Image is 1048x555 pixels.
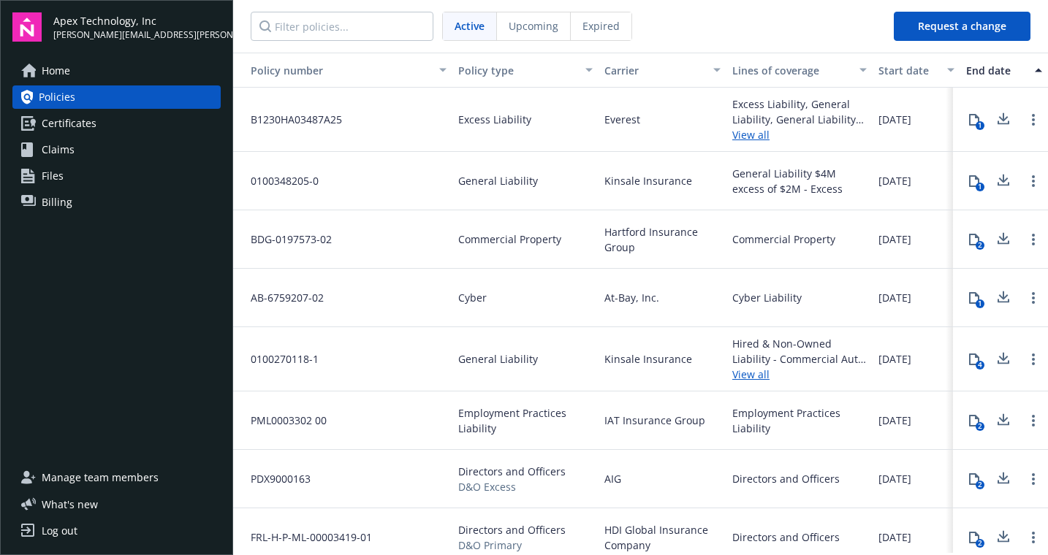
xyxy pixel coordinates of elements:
span: Directors and Officers [458,522,566,537]
span: Commercial Property [458,231,561,247]
a: Open options [1025,172,1042,190]
span: Home [42,59,70,83]
span: [DATE] [878,413,911,428]
div: Hired & Non-Owned Liability - Commercial Auto Liability, General Liability [732,336,867,367]
span: PDX9000163 [239,471,311,486]
div: 1 [976,299,984,308]
span: [DATE] [878,290,911,305]
button: 1 [960,283,989,313]
div: 1 [976,183,984,191]
div: Excess Liability, General Liability, General Liability $6M excess of $4M - Excess [732,96,867,127]
span: [DATE] [878,471,911,486]
span: General Liability [458,351,538,367]
a: Billing [12,191,221,214]
button: Policy type [452,53,599,88]
a: Certificates [12,112,221,135]
span: D&O Primary [458,537,566,553]
a: Open options [1025,289,1042,307]
button: 1 [960,166,989,196]
a: Files [12,164,221,188]
a: Policies [12,85,221,109]
button: Lines of coverage [726,53,873,88]
span: 0100348205-0 [239,173,319,188]
div: 2 [976,241,984,250]
span: Files [42,164,64,188]
button: Request a change [894,12,1030,41]
input: Filter policies... [251,12,433,41]
div: 4 [976,361,984,370]
a: Open options [1025,412,1042,429]
span: [DATE] [878,231,911,247]
button: 4 [960,345,989,374]
span: Claims [42,138,75,161]
button: End date [960,53,1048,88]
button: Carrier [599,53,726,88]
span: B1230HA03487A25 [239,112,342,127]
span: At-Bay, Inc. [604,290,659,305]
span: Directors and Officers [458,464,566,479]
div: 2 [976,481,984,489]
span: Apex Technology, Inc [53,13,221,28]
a: Open options [1025,529,1042,546]
a: Open options [1025,351,1042,368]
span: 0100270118-1 [239,351,319,367]
span: [DATE] [878,173,911,188]
div: General Liability $4M excess of $2M - Excess [732,166,867,196]
a: View all [732,367,867,382]
span: Upcoming [509,18,558,34]
div: Log out [42,519,77,543]
span: Cyber [458,290,487,305]
span: D&O Excess [458,479,566,494]
div: Directors and Officers [732,529,840,545]
a: Manage team members [12,466,221,489]
div: End date [966,63,1026,78]
span: IAT Insurance Group [604,413,705,428]
div: Directors and Officers [732,471,840,486]
span: Policies [39,85,75,109]
a: Home [12,59,221,83]
span: [DATE] [878,112,911,127]
div: 2 [976,422,984,431]
div: Start date [878,63,938,78]
span: PML0003302 00 [239,413,327,428]
div: 2 [976,539,984,548]
button: What's new [12,497,121,512]
div: Policy number [239,63,430,78]
span: Active [455,18,485,34]
div: Carrier [604,63,705,78]
div: Toggle SortBy [239,63,430,78]
span: Manage team members [42,466,159,489]
span: General Liability [458,173,538,188]
span: Expired [582,18,620,34]
img: navigator-logo.svg [12,12,42,42]
button: 2 [960,225,989,254]
span: [PERSON_NAME][EMAIL_ADDRESS][PERSON_NAME][DOMAIN_NAME] [53,28,221,42]
div: Employment Practices Liability [732,405,867,436]
a: Open options [1025,111,1042,129]
span: Employment Practices Liability [458,405,593,436]
a: Open options [1025,470,1042,488]
button: 1 [960,105,989,134]
span: What ' s new [42,497,98,512]
div: Lines of coverage [732,63,851,78]
button: 2 [960,464,989,494]
span: AIG [604,471,621,486]
div: 1 [976,121,984,130]
span: AB-6759207-02 [239,290,324,305]
a: Open options [1025,231,1042,248]
span: Everest [604,112,640,127]
div: Policy type [458,63,577,78]
span: Kinsale Insurance [604,351,692,367]
button: Apex Technology, Inc[PERSON_NAME][EMAIL_ADDRESS][PERSON_NAME][DOMAIN_NAME] [53,12,221,42]
span: HDI Global Insurance Company [604,522,721,553]
a: Claims [12,138,221,161]
div: Cyber Liability [732,290,802,305]
span: BDG-0197573-02 [239,231,332,247]
button: 2 [960,406,989,435]
span: Kinsale Insurance [604,173,692,188]
a: View all [732,127,867,142]
span: [DATE] [878,351,911,367]
span: [DATE] [878,529,911,545]
span: Excess Liability [458,112,531,127]
button: 2 [960,523,989,552]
